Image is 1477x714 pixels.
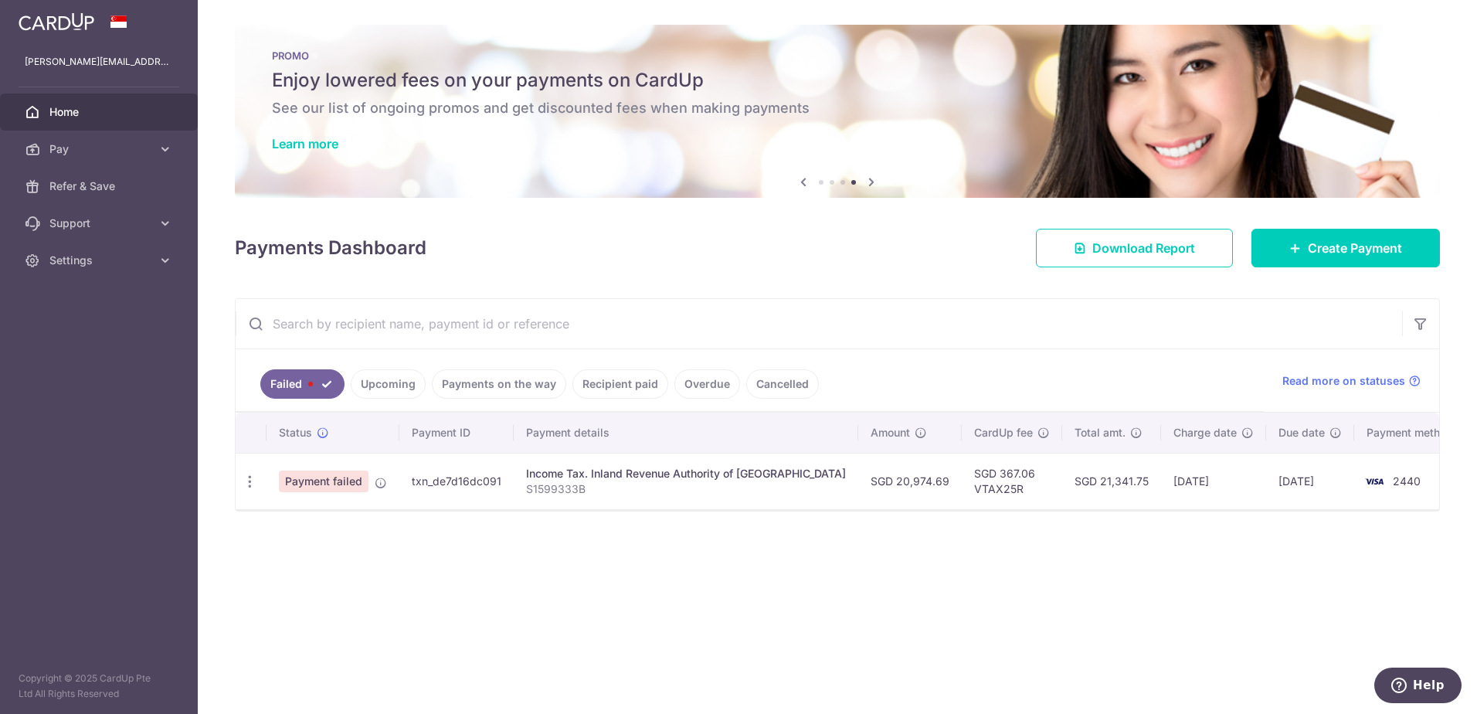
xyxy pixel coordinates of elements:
h5: Enjoy lowered fees on your payments on CardUp [272,68,1403,93]
span: Read more on statuses [1282,373,1405,389]
span: 2440 [1393,474,1421,488]
a: Overdue [674,369,740,399]
th: Payment method [1354,413,1472,453]
div: Income Tax. Inland Revenue Authority of [GEOGRAPHIC_DATA] [526,466,846,481]
span: Due date [1278,425,1325,440]
th: Payment details [514,413,858,453]
td: [DATE] [1266,453,1354,509]
h6: See our list of ongoing promos and get discounted fees when making payments [272,99,1403,117]
span: Amount [871,425,910,440]
span: Pay [49,141,151,157]
span: Support [49,216,151,231]
p: S1599333B [526,481,846,497]
h4: Payments Dashboard [235,234,426,262]
td: SGD 21,341.75 [1062,453,1161,509]
a: Download Report [1036,229,1233,267]
img: Latest Promos banner [235,25,1440,198]
span: Payment failed [279,471,368,492]
a: Create Payment [1251,229,1440,267]
span: Create Payment [1308,239,1402,257]
span: CardUp fee [974,425,1033,440]
th: Payment ID [399,413,514,453]
a: Payments on the way [432,369,566,399]
a: Recipient paid [572,369,668,399]
span: Settings [49,253,151,268]
span: Status [279,425,312,440]
span: Charge date [1173,425,1237,440]
a: Upcoming [351,369,426,399]
iframe: Opens a widget where you can find more information [1374,668,1462,706]
span: Total amt. [1075,425,1126,440]
span: Home [49,104,151,120]
span: Download Report [1092,239,1195,257]
a: Cancelled [746,369,819,399]
td: txn_de7d16dc091 [399,453,514,509]
input: Search by recipient name, payment id or reference [236,299,1402,348]
a: Learn more [272,136,338,151]
td: SGD 20,974.69 [858,453,962,509]
td: [DATE] [1161,453,1266,509]
p: [PERSON_NAME][EMAIL_ADDRESS][DOMAIN_NAME] [25,54,173,70]
a: Failed [260,369,345,399]
td: SGD 367.06 VTAX25R [962,453,1062,509]
p: PROMO [272,49,1403,62]
span: Refer & Save [49,178,151,194]
img: CardUp [19,12,94,31]
a: Read more on statuses [1282,373,1421,389]
img: Bank Card [1359,472,1390,491]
